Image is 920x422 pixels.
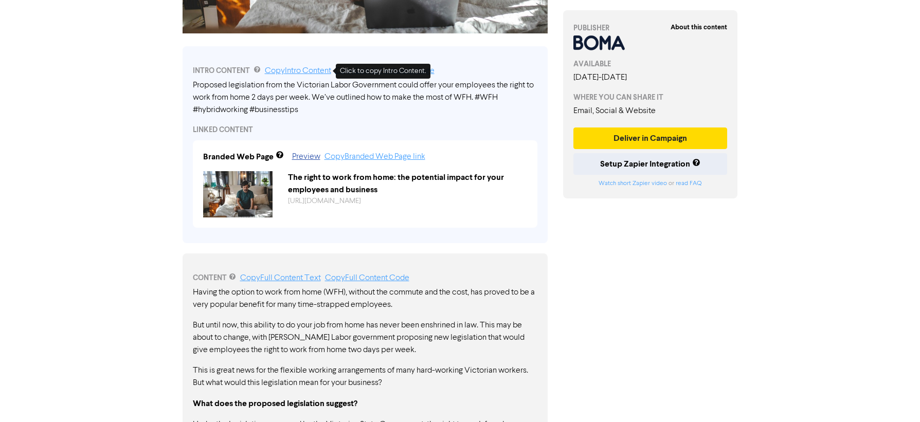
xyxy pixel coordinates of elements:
[573,127,728,149] button: Deliver in Campaign
[325,274,409,282] a: Copy Full Content Code
[573,92,728,103] div: WHERE YOU CAN SHARE IT
[193,124,537,135] div: LINKED CONTENT
[671,23,727,31] strong: About this content
[573,71,728,84] div: [DATE] - [DATE]
[193,286,537,311] p: Having the option to work from home (WFH), without the commute and the cost, has proved to be a v...
[265,67,331,75] a: Copy Intro Content
[240,274,321,282] a: Copy Full Content Text
[280,196,535,207] div: https://public2.bomamarketing.com/cp/7miXkHVkholI9mSsRrtEuM?sa=pB6FgFw
[573,59,728,69] div: AVAILABLE
[676,180,701,187] a: read FAQ
[203,151,274,163] div: Branded Web Page
[193,272,537,284] div: CONTENT
[336,64,430,79] div: Click to copy Intro Content.
[573,105,728,117] div: Email, Social & Website
[292,153,320,161] a: Preview
[324,153,425,161] a: Copy Branded Web Page link
[599,180,667,187] a: Watch short Zapier video
[193,79,537,116] div: Proposed legislation from the Victorian Labor Government could offer your employees the right to ...
[573,23,728,33] div: PUBLISHER
[573,179,728,188] div: or
[193,65,537,77] div: INTRO CONTENT
[193,398,357,409] strong: What does the proposed legislation suggest?
[193,319,537,356] p: But until now, this ability to do your job from home has never been enshrined in law. This may be...
[869,373,920,422] iframe: Chat Widget
[288,197,361,205] a: [URL][DOMAIN_NAME]
[573,153,728,175] button: Setup Zapier Integration
[193,364,537,389] p: This is great news for the flexible working arrangements of many hard-working Victorian workers. ...
[280,171,535,196] div: The right to work from home: the potential impact for your employees and business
